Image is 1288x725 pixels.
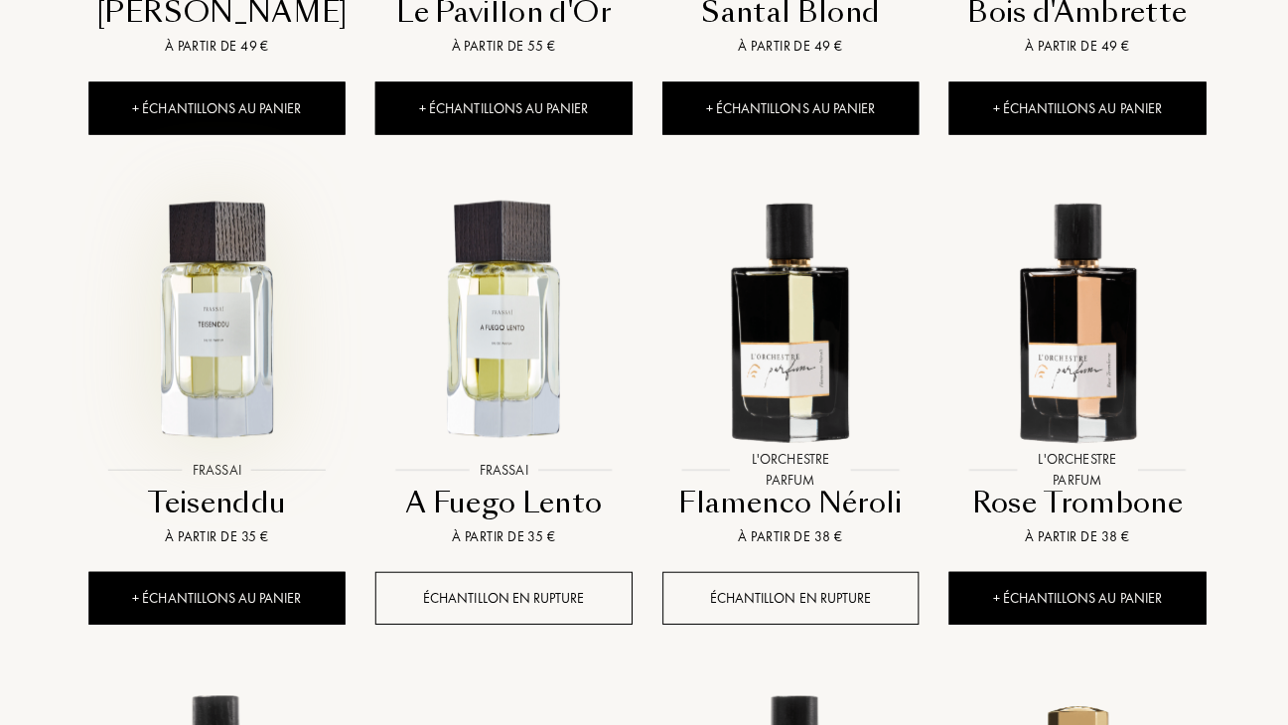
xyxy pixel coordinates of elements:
div: + Échantillons au panier [88,569,345,622]
div: + Échantillons au panier [373,81,630,134]
img: Rose Trombone L'Orchestre Parfum [943,191,1201,448]
img: Flamenco Néroli L'Orchestre Parfum [658,191,916,448]
div: + Échantillons au panier [659,81,916,134]
div: À partir de 38 € [667,523,908,544]
div: Échantillon en rupture [659,569,916,622]
div: + Échantillons au panier [88,81,345,134]
div: Rose Trombone [952,482,1193,520]
div: + Échantillons au panier [944,569,1201,622]
div: À partir de 38 € [952,523,1193,544]
div: Flamenco Néroli [667,482,908,520]
a: Flamenco Néroli L'Orchestre ParfumL'Orchestre ParfumFlamenco NéroliÀ partir de 38 € [659,169,916,570]
div: Teisenddu [96,482,337,520]
div: À partir de 35 € [381,523,622,544]
div: À partir de 35 € [96,523,337,544]
div: Échantillon en rupture [373,569,630,622]
a: Teisenddu FrassaiFrassaiTeisendduÀ partir de 35 € [88,169,345,570]
a: Rose Trombone L'Orchestre ParfumL'Orchestre ParfumRose TromboneÀ partir de 38 € [944,169,1201,570]
div: A Fuego Lento [381,482,622,520]
div: À partir de 49 € [96,36,337,57]
a: A Fuego Lento FrassaiFrassaiA Fuego LentoÀ partir de 35 € [373,169,630,570]
div: + Échantillons au panier [944,81,1201,134]
div: À partir de 55 € [381,36,622,57]
div: À partir de 49 € [952,36,1193,57]
div: À partir de 49 € [667,36,908,57]
img: Teisenddu Frassai [87,191,345,448]
img: A Fuego Lento Frassai [372,191,630,448]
